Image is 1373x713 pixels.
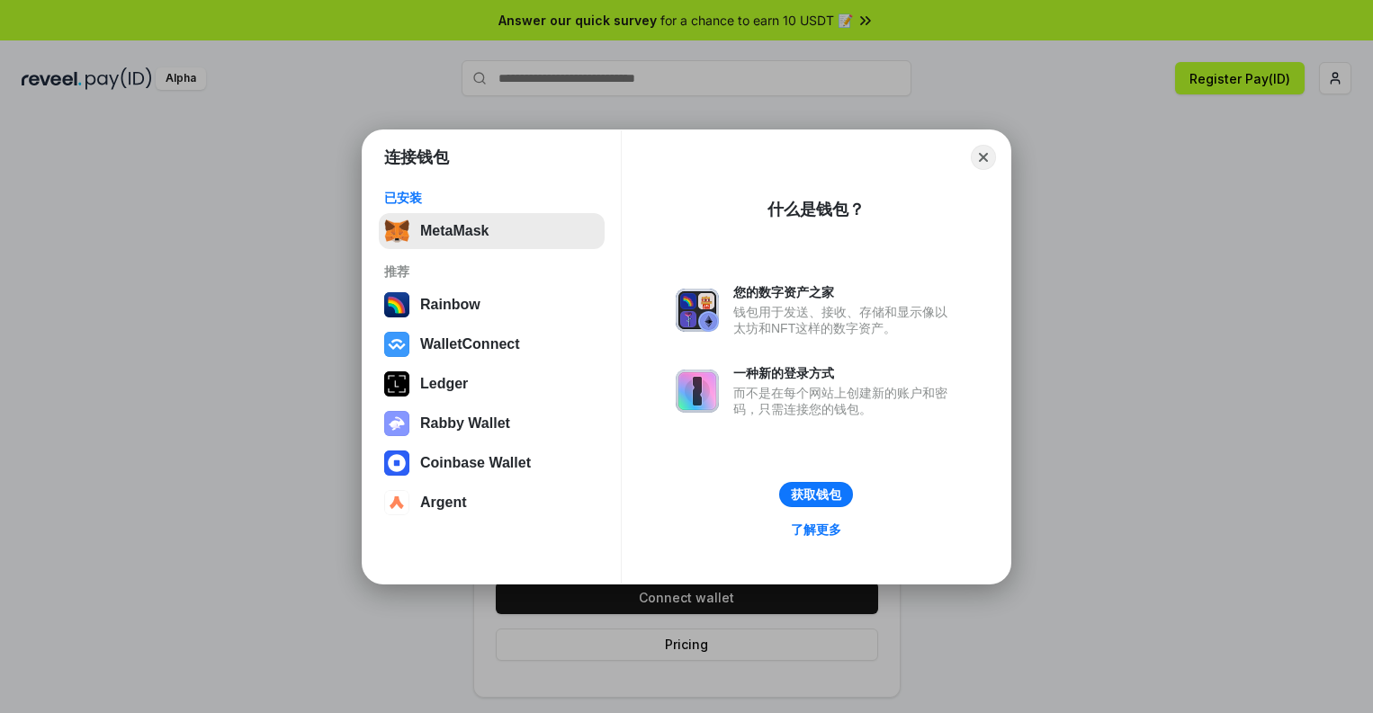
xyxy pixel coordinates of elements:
img: svg+xml,%3Csvg%20xmlns%3D%22http%3A%2F%2Fwww.w3.org%2F2000%2Fsvg%22%20fill%3D%22none%22%20viewBox... [676,289,719,332]
div: WalletConnect [420,336,520,352]
img: svg+xml,%3Csvg%20width%3D%2228%22%20height%3D%2228%22%20viewBox%3D%220%200%2028%2028%22%20fill%3D... [384,450,409,476]
div: MetaMask [420,223,489,239]
div: Rainbow [420,297,480,313]
div: 获取钱包 [791,486,841,503]
button: Rainbow [379,287,605,323]
div: 已安装 [384,190,599,206]
button: Close [971,145,996,170]
div: 什么是钱包？ [767,199,865,220]
div: Coinbase Wallet [420,455,531,471]
button: Coinbase Wallet [379,445,605,481]
div: Rabby Wallet [420,415,510,432]
div: 您的数字资产之家 [733,284,956,300]
img: svg+xml,%3Csvg%20fill%3D%22none%22%20height%3D%2233%22%20viewBox%3D%220%200%2035%2033%22%20width%... [384,218,409,244]
img: svg+xml,%3Csvg%20width%3D%2228%22%20height%3D%2228%22%20viewBox%3D%220%200%2028%2028%22%20fill%3D... [384,332,409,357]
div: Argent [420,495,467,511]
button: Rabby Wallet [379,406,605,441]
button: MetaMask [379,213,605,249]
img: svg+xml,%3Csvg%20width%3D%2228%22%20height%3D%2228%22%20viewBox%3D%220%200%2028%2028%22%20fill%3D... [384,490,409,515]
img: svg+xml,%3Csvg%20xmlns%3D%22http%3A%2F%2Fwww.w3.org%2F2000%2Fsvg%22%20width%3D%2228%22%20height%3... [384,371,409,397]
button: 获取钱包 [779,482,853,507]
div: 推荐 [384,263,599,280]
div: 一种新的登录方式 [733,365,956,381]
a: 了解更多 [780,518,852,541]
button: Argent [379,485,605,521]
h1: 连接钱包 [384,147,449,168]
img: svg+xml,%3Csvg%20xmlns%3D%22http%3A%2F%2Fwww.w3.org%2F2000%2Fsvg%22%20fill%3D%22none%22%20viewBox... [384,411,409,436]
div: Ledger [420,376,468,392]
button: Ledger [379,366,605,402]
button: WalletConnect [379,326,605,362]
div: 而不是在每个网站上创建新的账户和密码，只需连接您的钱包。 [733,385,956,417]
img: svg+xml,%3Csvg%20width%3D%22120%22%20height%3D%22120%22%20viewBox%3D%220%200%20120%20120%22%20fil... [384,292,409,317]
img: svg+xml,%3Csvg%20xmlns%3D%22http%3A%2F%2Fwww.w3.org%2F2000%2Fsvg%22%20fill%3D%22none%22%20viewBox... [676,370,719,413]
div: 了解更多 [791,521,841,538]
div: 钱包用于发送、接收、存储和显示像以太坊和NFT这样的数字资产。 [733,304,956,336]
